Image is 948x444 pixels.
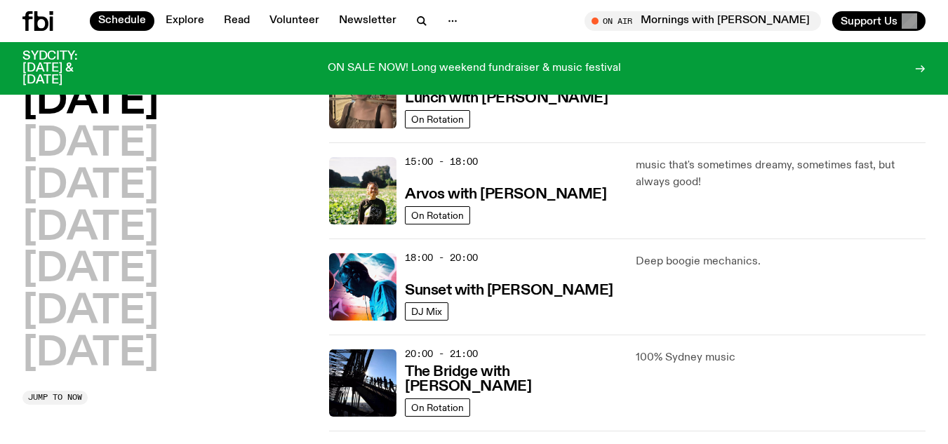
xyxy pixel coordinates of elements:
button: [DATE] [22,250,159,290]
button: On AirMornings with [PERSON_NAME] [585,11,821,31]
a: Newsletter [331,11,405,31]
span: 20:00 - 21:00 [405,347,478,361]
h3: Lunch with [PERSON_NAME] [405,91,608,106]
span: Support Us [841,15,897,27]
h3: Sunset with [PERSON_NAME] [405,283,613,298]
p: 100% Sydney music [636,349,926,366]
button: [DATE] [22,167,159,206]
button: [DATE] [22,125,159,164]
span: DJ Mix [411,306,442,316]
button: [DATE] [22,335,159,374]
h3: Arvos with [PERSON_NAME] [405,187,606,202]
img: Bri is smiling and wearing a black t-shirt. She is standing in front of a lush, green field. Ther... [329,157,396,224]
img: People climb Sydney's Harbour Bridge [329,349,396,417]
a: Read [215,11,258,31]
p: Deep boogie mechanics. [636,253,926,270]
a: On Rotation [405,206,470,224]
a: Explore [157,11,213,31]
button: Support Us [832,11,926,31]
a: The Bridge with [PERSON_NAME] [405,362,619,394]
span: Jump to now [28,393,82,401]
button: [DATE] [22,292,159,332]
span: 15:00 - 18:00 [405,155,478,168]
span: On Rotation [411,114,464,124]
button: [DATE] [22,83,159,122]
a: DJ Mix [405,302,448,321]
span: 18:00 - 20:00 [405,251,478,264]
a: On Rotation [405,110,470,128]
h3: The Bridge with [PERSON_NAME] [405,365,619,394]
a: Volunteer [261,11,328,31]
p: music that's sometimes dreamy, sometimes fast, but always good! [636,157,926,191]
h3: SYDCITY: [DATE] & [DATE] [22,51,112,86]
a: Schedule [90,11,154,31]
img: Simon Caldwell stands side on, looking downwards. He has headphones on. Behind him is a brightly ... [329,253,396,321]
span: On Rotation [411,210,464,220]
a: On Rotation [405,398,470,417]
a: Arvos with [PERSON_NAME] [405,184,606,202]
a: Lunch with [PERSON_NAME] [405,88,608,106]
span: On Rotation [411,402,464,412]
button: [DATE] [22,209,159,248]
a: Sunset with [PERSON_NAME] [405,281,613,298]
p: ON SALE NOW! Long weekend fundraiser & music festival [328,62,621,75]
button: Jump to now [22,391,88,405]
